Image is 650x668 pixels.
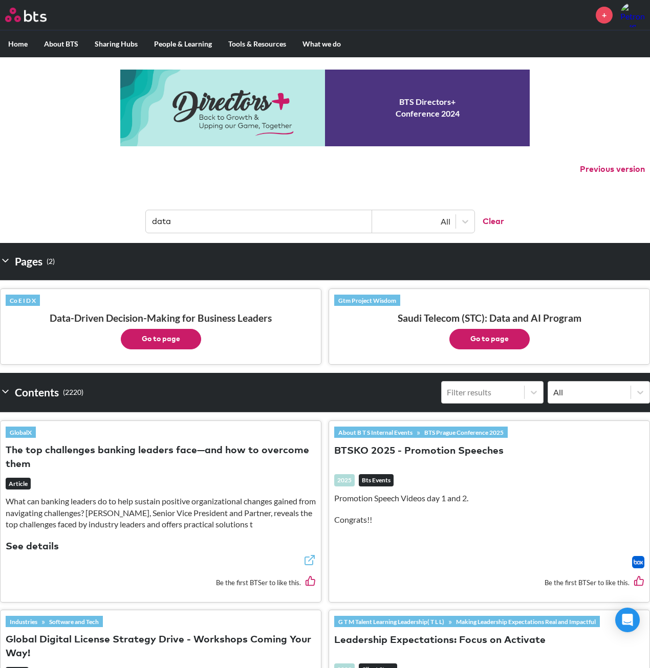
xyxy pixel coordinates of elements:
[36,31,86,57] label: About BTS
[6,616,41,627] a: Industries
[334,312,644,349] h3: Saudi Telecom (STC): Data and AI Program
[121,329,201,349] button: Go to page
[334,616,448,627] a: G T M Talent Learning Leadership( T L L)
[6,540,59,554] button: See details
[304,554,316,569] a: External link
[334,634,546,648] button: Leadership Expectations: Focus on Activate
[449,329,530,349] button: Go to page
[63,386,83,399] small: ( 2220 )
[334,568,644,596] div: Be the first BTSer to like this.
[334,427,417,438] a: About B T S Internal Events
[377,216,450,227] div: All
[6,633,316,661] button: Global Digital License Strategy Drive - Workshops Coming Your Way!
[334,295,400,306] a: Gtm Project Wisdom
[596,7,613,24] a: +
[334,444,504,458] button: BTSKO 2025 - Promotion Speeches
[632,556,644,568] a: Download file from Box
[6,496,316,530] p: What can banking leaders do to help sustain positive organizational changes gained from navigatin...
[5,8,66,22] a: Go home
[632,556,644,568] img: Box logo
[294,31,349,57] label: What we do
[420,427,508,438] a: BTS Prague Conference 2025
[334,427,508,438] div: »
[6,478,31,490] em: Article
[359,474,394,486] em: Bts Events
[146,31,220,57] label: People & Learning
[334,616,600,627] div: »
[615,608,640,632] div: Open Intercom Messenger
[447,387,519,398] div: Filter results
[334,493,644,504] p: Promotion Speech Videos day 1 and 2.
[47,255,55,269] small: ( 2 )
[146,210,372,233] input: Find contents, pages and demos...
[553,387,625,398] div: All
[86,31,146,57] label: Sharing Hubs
[474,210,504,233] button: Clear
[5,8,47,22] img: BTS Logo
[120,70,530,146] a: Conference 2024
[334,514,644,525] p: Congrats!!
[6,444,316,472] button: The top challenges banking leaders face—and how to overcome them
[6,616,103,627] div: »
[220,31,294,57] label: Tools & Resources
[580,164,645,175] button: Previous version
[6,427,36,438] a: GlobalX
[45,616,103,627] a: Software and Tech
[6,312,316,349] h3: Data-Driven Decision-Making for Business Leaders
[452,616,600,627] a: Making Leadership Expectations Real and Impactful
[6,295,40,306] a: Co E I D X
[620,3,645,27] img: Petronella Loffler
[334,474,355,486] div: 2025
[620,3,645,27] a: Profile
[6,568,316,596] div: Be the first BTSer to like this.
